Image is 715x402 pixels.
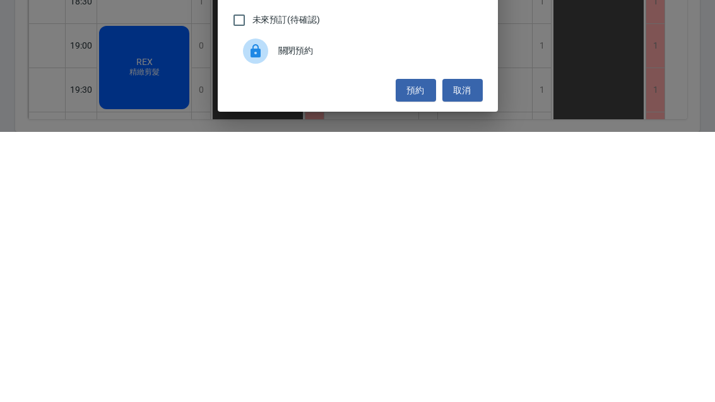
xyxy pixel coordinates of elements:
[252,283,321,297] span: 未來預訂(待確認)
[242,156,255,165] label: 備註
[242,112,268,121] label: 服務時長
[242,23,273,33] label: 顧客電話
[442,349,483,372] button: 取消
[278,314,473,328] span: 關閉預約
[233,117,483,151] div: 30分鐘
[242,68,273,77] label: 顧客姓名
[233,304,483,339] div: 關閉預約
[252,257,332,270] span: 佔用顧客端預約名額
[396,349,436,372] button: 預約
